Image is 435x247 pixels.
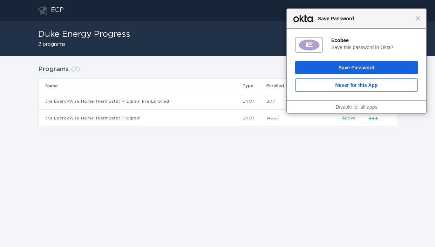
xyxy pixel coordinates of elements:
tr: Table Headers [39,79,397,93]
button: Open user account details [301,5,397,16]
td: BYOT [242,110,266,126]
td: 14967 [266,110,341,126]
th: Name [39,79,242,93]
th: Type [242,79,266,93]
span: Active [342,116,356,120]
tr: 1d15ab97683b4e01905a4a1186b7c4ed [39,93,397,110]
div: Ecobee [331,37,418,43]
span: Save Password [314,14,415,23]
button: Save Password [295,61,418,74]
td: 307 [266,93,341,110]
h1: Duke Energy Progress [38,30,130,39]
div: Popover menu [369,114,390,122]
td: BYOT [242,93,266,110]
a: Disable for all apps [335,104,377,110]
td: the EnergyWise Home Thermostat Program [39,110,242,126]
div: Save this password in Okta? [331,44,418,50]
div: Popover menu [301,5,397,16]
td: the EnergyWise Home Thermostat Program Pre-Enrolled [39,93,242,110]
span: Close [415,16,421,21]
button: Never for this App [295,78,418,92]
button: Go to dashboard [38,6,47,15]
div: ECP [51,6,64,15]
img: 4WkwTMAAAAGSURBVAMA4pL5s6OVNoEAAAAASUVORK5CYII= [298,39,321,51]
h2: Programs [38,63,69,76]
h2: 2 programs [38,42,130,47]
tr: ad62586955a64f2b90597186981120bb [39,110,397,126]
th: Enrolled thermostats [266,79,341,93]
span: ( 2 ) [71,66,80,73]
